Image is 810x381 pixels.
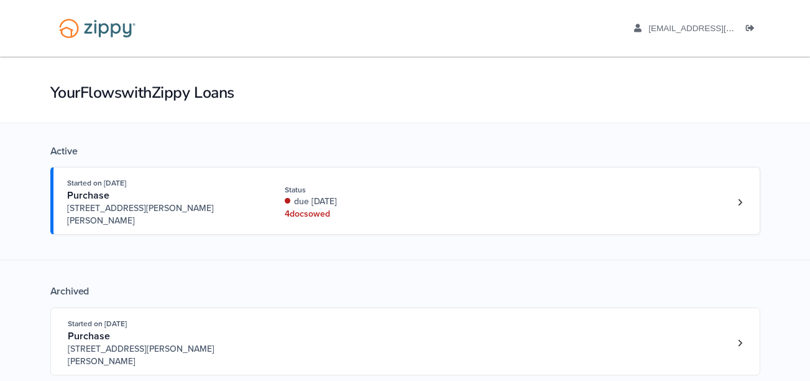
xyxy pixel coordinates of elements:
span: Purchase [68,330,110,342]
a: Open loan 4201219 [50,167,760,235]
a: edit profile [634,24,791,36]
a: Loan number 4201219 [731,193,750,212]
span: Started on [DATE] [67,179,126,187]
span: [STREET_ADDRESS][PERSON_NAME][PERSON_NAME] [67,202,257,227]
span: andcook84@outlook.com [648,24,791,33]
div: Archived [50,285,760,298]
a: Loan number 3844698 [731,334,750,352]
span: Purchase [67,189,109,202]
div: Active [50,145,760,158]
img: Logo [51,12,144,44]
div: 4 doc s owed [285,208,451,220]
a: Open loan 3844698 [50,308,760,375]
span: [STREET_ADDRESS][PERSON_NAME][PERSON_NAME] [68,343,257,368]
div: Status [285,184,451,195]
a: Log out [746,24,760,36]
h1: Your Flows with Zippy Loans [50,82,760,103]
div: due [DATE] [285,195,451,208]
span: Started on [DATE] [68,319,127,328]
